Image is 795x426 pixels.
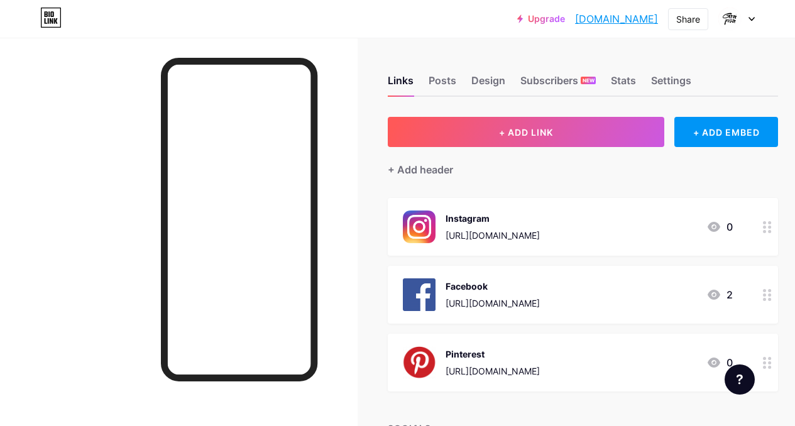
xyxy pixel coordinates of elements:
[499,127,553,138] span: + ADD LINK
[706,355,733,370] div: 0
[517,14,565,24] a: Upgrade
[718,7,742,31] img: graficaagency
[446,347,540,361] div: Pinterest
[429,73,456,96] div: Posts
[388,162,453,177] div: + Add header
[446,212,540,225] div: Instagram
[676,13,700,26] div: Share
[388,117,664,147] button: + ADD LINK
[651,73,691,96] div: Settings
[575,11,658,26] a: [DOMAIN_NAME]
[611,73,636,96] div: Stats
[583,77,595,84] span: NEW
[520,73,596,96] div: Subscribers
[403,346,436,379] img: Pinterest
[388,73,414,96] div: Links
[403,210,436,243] img: Instagram
[674,117,778,147] div: + ADD EMBED
[446,280,540,293] div: Facebook
[446,297,540,310] div: [URL][DOMAIN_NAME]
[471,73,505,96] div: Design
[706,219,733,234] div: 0
[446,364,540,378] div: [URL][DOMAIN_NAME]
[403,278,436,311] img: Facebook
[446,229,540,242] div: [URL][DOMAIN_NAME]
[706,287,733,302] div: 2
